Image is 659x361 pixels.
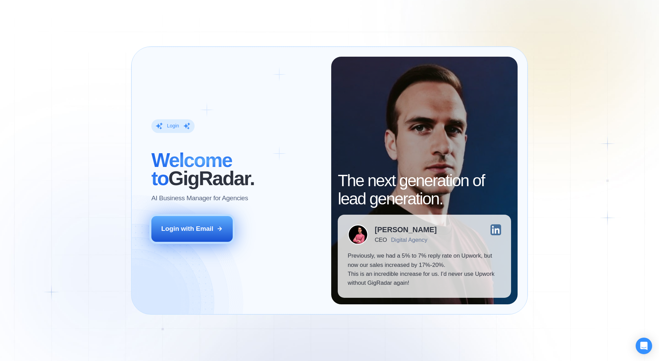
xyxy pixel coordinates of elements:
[167,123,179,129] div: Login
[161,224,213,233] div: Login with Email
[338,172,511,208] h2: The next generation of lead generation.
[151,151,321,188] h2: ‍ GigRadar.
[636,338,652,354] div: Open Intercom Messenger
[348,251,501,288] p: Previously, we had a 5% to 7% reply rate on Upwork, but now our sales increased by 17%-20%. This ...
[375,226,437,234] div: [PERSON_NAME]
[391,237,427,243] div: Digital Agency
[151,194,248,203] p: AI Business Manager for Agencies
[375,237,387,243] div: CEO
[151,216,233,241] button: Login with Email
[151,149,232,189] span: Welcome to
